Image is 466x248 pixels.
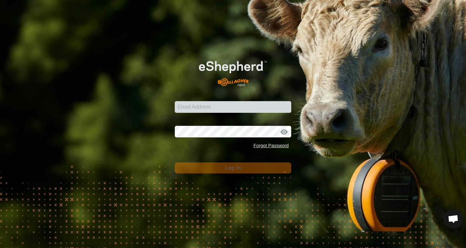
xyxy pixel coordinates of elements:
span: Log In [225,165,241,171]
div: Open chat [444,209,463,229]
input: Email Address [175,101,291,113]
a: Forgot Password [253,143,289,148]
img: E-shepherd Logo [186,51,280,91]
button: Log In [175,162,291,173]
